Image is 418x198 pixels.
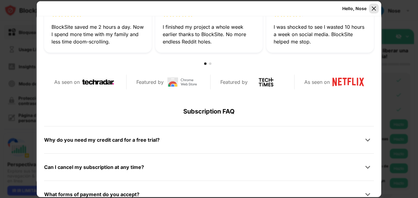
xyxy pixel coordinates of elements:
[82,77,114,87] img: techradar
[220,78,248,87] div: Featured by
[250,77,282,87] img: tech-times
[44,136,160,144] div: Why do you need my credit card for a free trial?
[51,23,144,45] div: BlockSite saved me 2 hours a day. Now I spend more time with my family and less time doom-scrolling.
[136,78,164,87] div: Featured by
[44,163,144,172] div: Can I cancel my subscription at any time?
[44,97,374,126] div: Subscription FAQ
[332,77,364,87] img: netflix-logo
[274,23,367,45] div: I was shocked to see I wasted 10 hours a week on social media. BlockSite helped me stop.
[54,78,80,87] div: As seen on
[342,6,367,11] div: Hello, Nose
[166,77,198,87] img: chrome-web-store-logo
[163,23,256,45] div: I finished my project a whole week earlier thanks to BlockSite. No more endless Reddit holes.
[304,78,330,87] div: As seen on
